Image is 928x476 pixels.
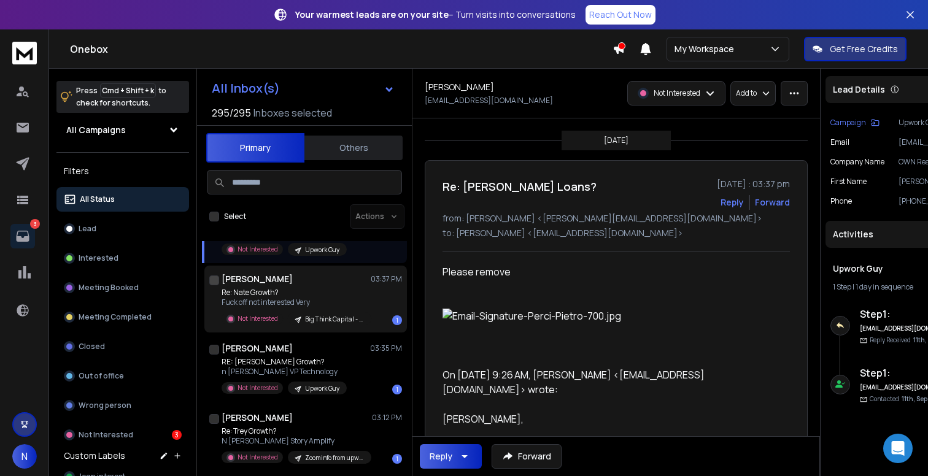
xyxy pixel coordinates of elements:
h1: [PERSON_NAME] [425,81,494,93]
img: logo [12,42,37,64]
p: Meeting Completed [79,312,152,322]
p: from: [PERSON_NAME] <[PERSON_NAME][EMAIL_ADDRESS][DOMAIN_NAME]> [443,212,790,225]
div: 1 [392,315,402,325]
div: Forward [755,196,790,209]
p: Contacted [870,394,927,404]
p: Lead Details [833,83,885,96]
h1: Onebox [70,42,613,56]
button: All Status [56,187,189,212]
button: Forward [492,444,562,469]
p: Not Interested [238,245,278,254]
div: 1 [392,454,402,464]
p: Lead [79,224,96,234]
h1: All Inbox(s) [212,82,280,94]
span: Cmd + Shift + k [100,83,156,98]
p: 03:35 PM [370,344,402,353]
p: Wrong person [79,401,131,410]
p: Add to [736,88,757,98]
p: Get Free Credits [830,43,898,55]
button: N [12,444,37,469]
p: Upwork Guy [305,245,339,255]
p: Closed [79,342,105,351]
h1: [PERSON_NAME] [222,273,293,285]
p: Not Interested [79,430,133,440]
button: Meeting Completed [56,305,189,329]
button: Lead [56,217,189,241]
h3: Custom Labels [64,450,125,462]
button: Not Interested3 [56,423,189,447]
p: Phone [830,196,852,206]
div: Reply [430,450,452,463]
span: 1 Step [833,282,851,292]
p: n [PERSON_NAME] VP Technology [222,367,347,377]
p: Out of office [79,371,124,381]
button: All Campaigns [56,118,189,142]
div: 1 [392,385,402,394]
p: Fuck off not interested Very [222,297,369,307]
strong: Your warmest leads are on your site [295,9,449,20]
p: RE: [PERSON_NAME] Growth? [222,357,347,367]
label: Select [224,212,246,221]
button: Closed [56,334,189,359]
p: All Status [80,194,115,204]
p: Campaign [830,118,866,128]
button: Interested [56,246,189,271]
h1: Re: [PERSON_NAME] Loans? [443,178,597,195]
p: Not Interested [238,383,278,393]
button: Meeting Booked [56,275,189,300]
button: Get Free Credits [804,37,907,61]
img: Email-Signature-Perci-Pietro-700.jpg [443,309,780,323]
p: Press to check for shortcuts. [76,85,166,109]
p: First Name [830,177,867,186]
span: 295 / 295 [212,106,251,120]
p: Big Think Capital - LOC [305,315,364,324]
p: Interested [79,253,118,263]
span: 11th, Sep [902,394,927,403]
p: My Workspace [675,43,739,55]
div: 3 [172,430,182,440]
div: Open Intercom Messenger [883,434,913,463]
p: [DATE] [604,136,628,145]
h1: [PERSON_NAME] [222,412,293,424]
button: Campaign [830,118,880,128]
h3: Filters [56,163,189,180]
p: – Turn visits into conversations [295,9,576,21]
p: [DATE] : 03:37 pm [717,178,790,190]
button: Reply [420,444,482,469]
p: Not Interested [654,88,700,98]
p: Company Name [830,157,884,167]
a: 3 [10,224,35,248]
p: Not Interested [238,314,278,323]
a: Reach Out Now [586,5,655,25]
p: Zoominfo from upwork guy maybe its a scam who knows [305,453,364,463]
p: 3 [30,219,40,229]
button: Out of office [56,364,189,388]
p: Reach Out Now [589,9,652,21]
p: Email [830,137,849,147]
button: Wrong person [56,393,189,418]
button: Primary [206,133,304,163]
button: All Inbox(s) [202,76,404,101]
button: Others [304,134,403,161]
p: Re: Nate Growth? [222,288,369,297]
p: Not Interested [238,453,278,462]
p: Meeting Booked [79,283,139,293]
p: Re: Trey Growth? [222,426,369,436]
p: Upwork Guy [305,384,339,393]
p: N [PERSON_NAME] Story Amplify [222,436,369,446]
h3: Inboxes selected [253,106,332,120]
p: to: [PERSON_NAME] <[EMAIL_ADDRESS][DOMAIN_NAME]> [443,227,790,239]
div: On [DATE] 9:26 AM, [PERSON_NAME] <[EMAIL_ADDRESS][DOMAIN_NAME]> wrote: [443,367,780,397]
p: 03:37 PM [371,274,402,284]
h1: [PERSON_NAME] [222,342,293,355]
p: [EMAIL_ADDRESS][DOMAIN_NAME] [425,96,553,106]
span: 1 day in sequence [856,282,913,292]
p: 03:12 PM [372,413,402,423]
button: Reply [721,196,744,209]
h1: All Campaigns [66,124,126,136]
